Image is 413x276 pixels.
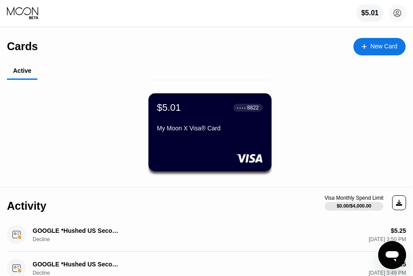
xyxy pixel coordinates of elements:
div: Visa Monthly Spend Limit [325,195,383,201]
div: $5.01 [157,102,181,113]
div: Active [13,67,31,74]
div: My Moon X Visa® Card [157,125,263,132]
div: GOOGLE *Hushed US Seco [DOMAIN_NAME][URL][GEOGRAPHIC_DATA]Decline$5.25[DATE] 3:50 PM [7,218,406,252]
div: Decline [33,270,76,276]
div: Decline [33,236,76,242]
iframe: Button to launch messaging window [378,241,406,269]
div: New Card [353,38,406,55]
div: GOOGLE *Hushed US Seco [PHONE_NUMBER] US [33,261,120,268]
div: $5.01 [361,9,379,17]
div: [DATE] 3:50 PM [369,236,406,242]
div: $5.01 [356,4,383,22]
div: 8822 [247,105,259,111]
div: ● ● ● ● [237,106,246,109]
div: $0.00 / $4,000.00 [337,203,372,208]
div: [DATE] 3:49 PM [369,270,406,276]
div: Activity [7,200,46,212]
div: Visa Monthly Spend Limit$0.00/$4,000.00 [325,195,383,211]
div: $5.25 [391,227,406,234]
div: $5.01● ● ● ●8822My Moon X Visa® Card [148,93,272,171]
div: GOOGLE *Hushed US Seco [DOMAIN_NAME][URL][GEOGRAPHIC_DATA] [33,227,120,234]
div: Cards [7,40,38,53]
div: New Card [370,43,397,50]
